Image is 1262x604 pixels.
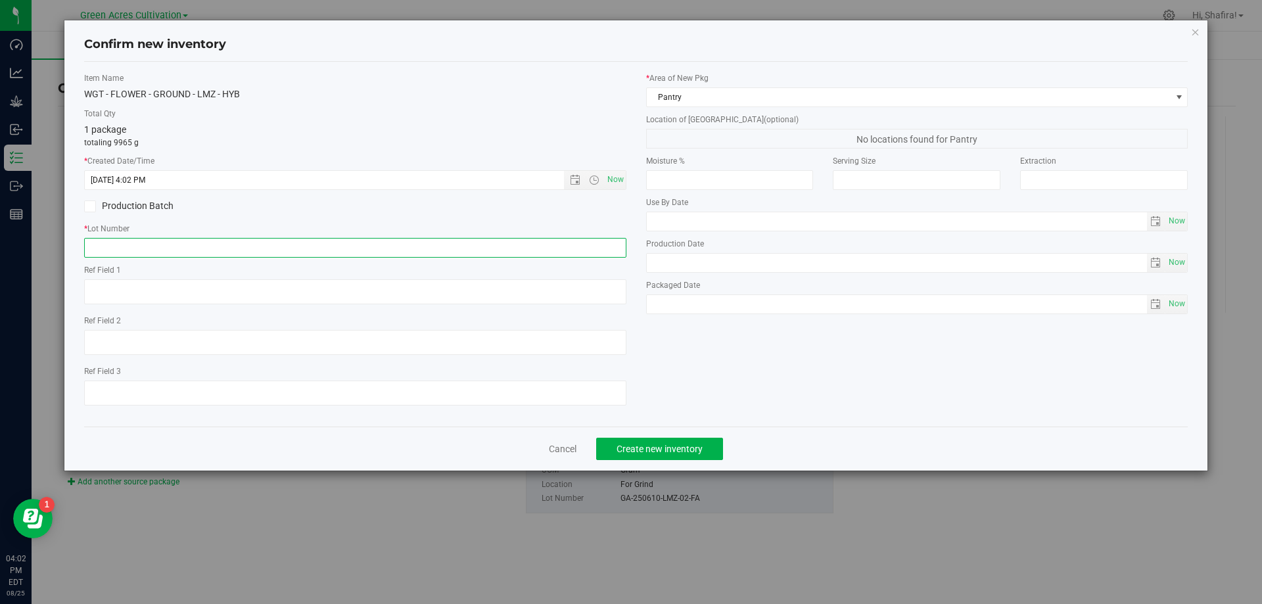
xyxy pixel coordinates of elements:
[84,199,345,213] label: Production Batch
[833,155,1000,167] label: Serving Size
[1165,254,1187,272] span: select
[1147,295,1166,314] span: select
[84,223,626,235] label: Lot Number
[564,175,586,185] span: Open the date view
[84,315,626,327] label: Ref Field 2
[646,72,1188,84] label: Area of New Pkg
[646,238,1188,250] label: Production Date
[646,155,814,167] label: Moisture %
[764,115,799,124] span: (optional)
[84,108,626,120] label: Total Qty
[596,438,723,460] button: Create new inventory
[1166,253,1188,272] span: Set Current date
[1020,155,1188,167] label: Extraction
[84,264,626,276] label: Ref Field 1
[617,444,703,454] span: Create new inventory
[13,499,53,538] iframe: Resource center
[84,137,626,149] p: totaling 9965 g
[647,88,1171,106] span: Pantry
[604,170,626,189] span: Set Current date
[84,72,626,84] label: Item Name
[646,279,1188,291] label: Packaged Date
[1166,294,1188,314] span: Set Current date
[1165,295,1187,314] span: select
[84,155,626,167] label: Created Date/Time
[84,36,226,53] h4: Confirm new inventory
[84,87,626,101] div: WGT - FLOWER - GROUND - LMZ - HYB
[1147,254,1166,272] span: select
[1147,212,1166,231] span: select
[1166,212,1188,231] span: Set Current date
[583,175,605,185] span: Open the time view
[1165,212,1187,231] span: select
[39,497,55,513] iframe: Resource center unread badge
[646,197,1188,208] label: Use By Date
[549,442,576,455] a: Cancel
[646,114,1188,126] label: Location of [GEOGRAPHIC_DATA]
[84,365,626,377] label: Ref Field 3
[646,129,1188,149] span: No locations found for Pantry
[84,124,126,135] span: 1 package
